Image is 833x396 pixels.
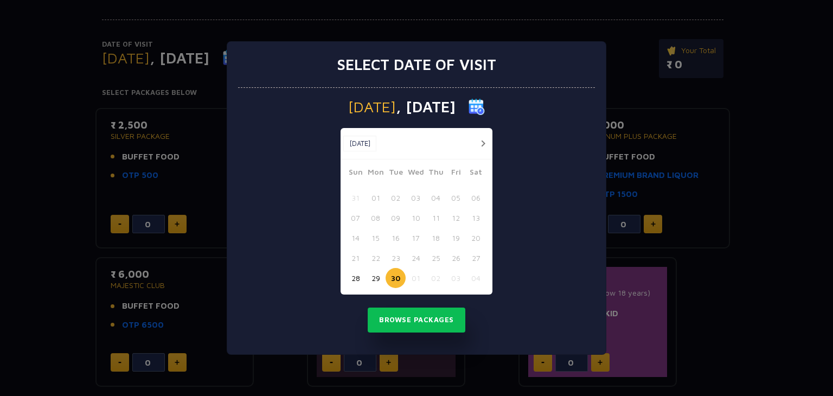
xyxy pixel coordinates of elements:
[466,166,486,181] span: Sat
[466,248,486,268] button: 27
[426,268,446,288] button: 02
[466,228,486,248] button: 20
[466,188,486,208] button: 06
[469,99,485,115] img: calender icon
[386,188,406,208] button: 02
[366,166,386,181] span: Mon
[348,99,396,114] span: [DATE]
[345,188,366,208] button: 31
[345,166,366,181] span: Sun
[426,166,446,181] span: Thu
[345,228,366,248] button: 14
[406,166,426,181] span: Wed
[426,188,446,208] button: 04
[446,228,466,248] button: 19
[386,248,406,268] button: 23
[368,308,465,333] button: Browse Packages
[406,268,426,288] button: 01
[446,208,466,228] button: 12
[406,208,426,228] button: 10
[345,248,366,268] button: 21
[446,268,466,288] button: 03
[446,166,466,181] span: Fri
[337,55,496,74] h3: Select date of visit
[466,208,486,228] button: 13
[366,188,386,208] button: 01
[345,208,366,228] button: 07
[366,208,386,228] button: 08
[426,248,446,268] button: 25
[446,188,466,208] button: 05
[446,248,466,268] button: 26
[426,228,446,248] button: 18
[386,166,406,181] span: Tue
[386,268,406,288] button: 30
[343,136,376,152] button: [DATE]
[345,268,366,288] button: 28
[366,248,386,268] button: 22
[386,208,406,228] button: 09
[386,228,406,248] button: 16
[396,99,456,114] span: , [DATE]
[406,248,426,268] button: 24
[406,228,426,248] button: 17
[406,188,426,208] button: 03
[366,228,386,248] button: 15
[426,208,446,228] button: 11
[466,268,486,288] button: 04
[366,268,386,288] button: 29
